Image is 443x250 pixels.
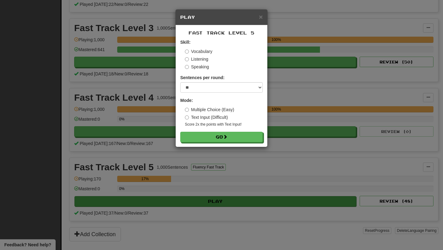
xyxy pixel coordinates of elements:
[180,75,225,81] label: Sentences per round:
[185,115,189,119] input: Text Input (Difficult)
[185,108,189,112] input: Multiple Choice (Easy)
[180,98,193,103] strong: Mode:
[259,14,263,20] button: Close
[185,57,189,61] input: Listening
[259,13,263,20] span: ×
[180,40,190,45] strong: Skill:
[185,64,209,70] label: Speaking
[180,14,263,20] h5: Play
[185,65,189,69] input: Speaking
[185,114,228,120] label: Text Input (Difficult)
[185,107,234,113] label: Multiple Choice (Easy)
[185,122,263,127] small: Score 2x the points with Text Input !
[180,132,263,142] button: Go
[185,50,189,54] input: Vocabulary
[185,56,208,62] label: Listening
[185,48,212,54] label: Vocabulary
[189,30,254,35] span: Fast Track Level 5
